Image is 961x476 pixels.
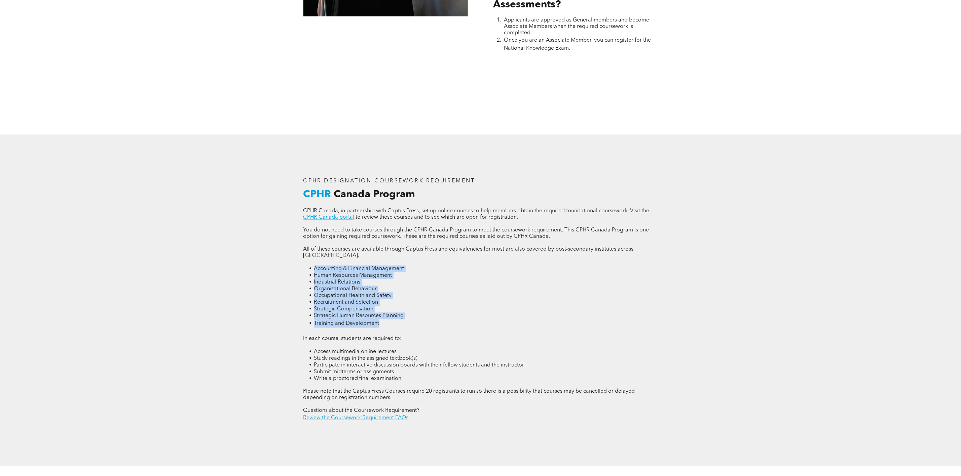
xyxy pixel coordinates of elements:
span: Canada Program [334,190,415,200]
a: CPHR Canada portal [303,215,355,220]
span: Participate in interactive discussion boards with their fellow students and the instructor [314,363,524,368]
span: Questions about the Coursework Requirement? [303,408,420,414]
span: to review these courses and to see which are open for registration. [356,215,518,220]
span: Write a proctored final examination. [314,376,403,382]
span: Accounting & Financial Management [314,266,404,272]
span: Industrial Relations [314,280,361,285]
span: Training and Development [314,321,379,327]
span: Study readings in the assigned textbook(s) [314,356,418,361]
span: In each course, students are required to: [303,336,402,342]
span: Once you are an Associate Member, you can register for the National Knowledge Exam. [504,38,651,51]
span: Strategic Compensation [314,307,374,312]
span: Human Resources Management [314,273,392,278]
span: All of these courses are available through Captus Press and equivalencies for most are also cover... [303,247,634,259]
span: Occupational Health and Safety [314,293,392,299]
span: Submit midterms or assignments [314,370,394,375]
span: Applicants are approved as General members and become Associate Members when the required coursew... [504,17,649,36]
span: You do not need to take courses through the CPHR Canada Program to meet the coursework requiremen... [303,228,649,240]
span: Recruitment and Selection [314,300,378,305]
a: Review the Coursework Requirement FAQs [303,416,409,421]
span: CPHR DESIGNATION COURSEWORK REQUIREMENT [303,179,475,184]
span: Strategic Human Resources Planning [314,313,404,319]
span: CPHR Canada, in partnership with Captus Press, set up online courses to help members obtain the r... [303,209,650,214]
span: CPHR [303,190,331,200]
span: Please note that the Captus Press Courses require 20 registrants to run so there is a possibility... [303,389,635,401]
span: Access multimedia online lectures [314,349,397,355]
span: Organizational Behaviour [314,287,377,292]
